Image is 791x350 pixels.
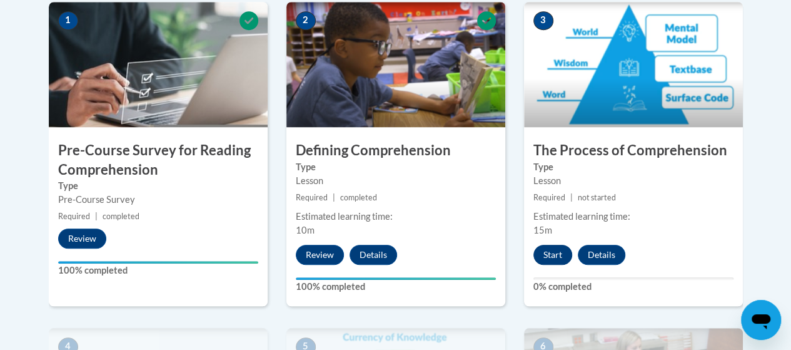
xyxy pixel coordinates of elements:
[58,229,106,249] button: Review
[533,210,733,224] div: Estimated learning time:
[533,11,553,30] span: 3
[286,141,505,160] h3: Defining Comprehension
[533,160,733,174] label: Type
[741,300,781,340] iframe: Button to launch messaging window
[296,210,496,224] div: Estimated learning time:
[58,179,258,193] label: Type
[533,193,565,202] span: Required
[333,193,335,202] span: |
[58,264,258,277] label: 100% completed
[58,212,90,221] span: Required
[533,174,733,188] div: Lesson
[296,11,316,30] span: 2
[95,212,98,221] span: |
[296,193,328,202] span: Required
[533,245,572,265] button: Start
[524,141,743,160] h3: The Process of Comprehension
[296,160,496,174] label: Type
[103,212,139,221] span: completed
[350,245,397,265] button: Details
[286,2,505,127] img: Course Image
[49,2,268,127] img: Course Image
[296,245,344,265] button: Review
[296,174,496,188] div: Lesson
[533,280,733,294] label: 0% completed
[296,280,496,294] label: 100% completed
[533,225,552,235] span: 15m
[578,193,616,202] span: not started
[578,245,625,265] button: Details
[58,11,78,30] span: 1
[340,193,377,202] span: completed
[524,2,743,127] img: Course Image
[49,141,268,180] h3: Pre-Course Survey for Reading Comprehension
[58,193,258,207] div: Pre-Course Survey
[296,225,315,235] span: 10m
[570,193,573,202] span: |
[58,261,258,264] div: Your progress
[296,277,496,280] div: Your progress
